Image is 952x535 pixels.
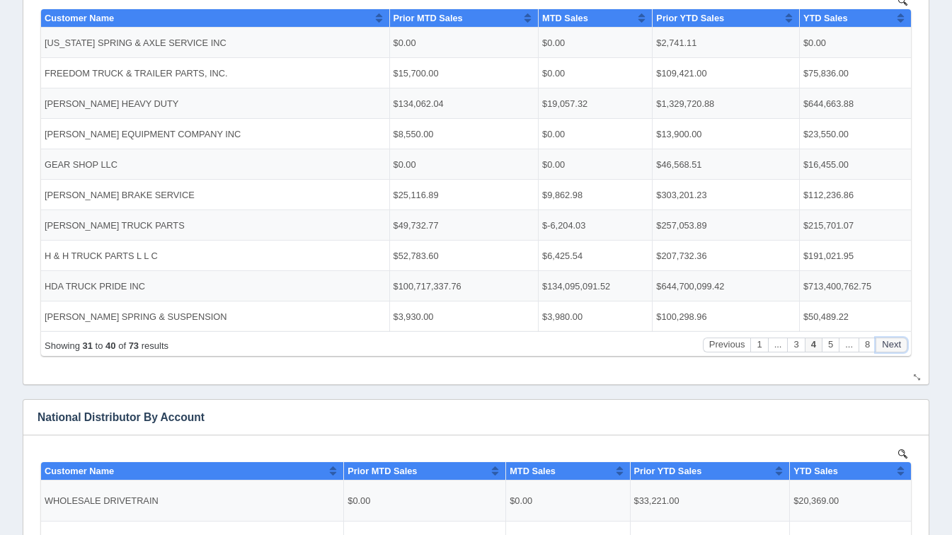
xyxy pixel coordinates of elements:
button: pagination.firstPage [713,341,730,356]
td: $0.00 [306,237,469,278]
td: $0.00 [267,248,340,284]
b: 1 [45,401,50,411]
button: Sort column ascending [859,13,868,30]
td: $134,062.04 [352,92,501,122]
td: $20,369.00 [752,31,873,72]
td: $191,021.95 [762,244,873,275]
td: GEAR SHOP LLC [4,153,352,183]
td: $215,701.07 [762,214,873,244]
span: Prior YTD Sales [597,16,665,27]
td: $2,741.11 [615,31,762,62]
td: $0.00 [469,113,592,154]
td: [PERSON_NAME] GEAR INC [4,196,306,237]
td: $0.00 [536,31,611,67]
td: $0.00 [306,72,469,113]
td: $0.00 [469,196,592,237]
span: Prior MTD Sales [213,16,282,27]
td: WHOLESALE DRIVETRAIN [4,31,306,72]
td: $0.00 [592,72,752,113]
td: $75,836.00 [762,62,873,92]
td: $0.00 [190,139,267,176]
span: YTD Sales [539,16,584,27]
td: $0.00 [440,356,536,391]
td: $19,057.32 [501,92,615,122]
td: $0.00 [781,67,876,103]
td: $0.00 [469,237,592,278]
td: $0.00 [781,176,876,212]
td: $0.00 [440,176,536,212]
td: [PERSON_NAME] BROS INC [4,237,306,278]
b: 31 [45,344,55,355]
td: $0.00 [682,31,781,67]
td: $134,095,091.52 [501,275,615,305]
td: $0.00 [306,196,469,237]
td: $0.00 [611,320,682,356]
td: $207,732.36 [615,244,762,275]
button: ... [801,341,821,356]
td: $0.00 [340,176,440,212]
span: YTD Cost [614,16,655,27]
td: $0.00 [352,31,501,62]
td: $0.00 [682,103,781,139]
button: Page 32 [816,284,838,299]
button: Next [838,284,870,299]
button: Page 3 [750,341,767,356]
button: Previous [687,284,735,299]
span: Prior YTD Sales [619,16,687,27]
td: $0.00 [267,320,340,356]
button: Sort column ascending [520,13,529,30]
td: $4,158.54 [440,284,536,320]
button: Sort column ascending [529,13,538,30]
td: [US_STATE] SPRING & AXLE SERVICE INC [4,31,352,62]
td: $0.00 [536,212,611,248]
button: ... [796,398,816,413]
td: $972,398.34 [544,31,731,74]
td: $23,550.00 [762,122,873,153]
td: $0.00 [752,72,873,113]
td: $0.00 [762,31,873,62]
button: ... [752,284,772,299]
td: [PERSON_NAME] BRAKE SERVICE [4,183,352,214]
button: Page 32 [816,398,838,413]
td: $0.00 [340,320,440,356]
td: $-6,204.03 [501,214,615,244]
span: MTD Sales [472,16,518,27]
span: Customer Name [7,16,76,27]
td: $0.00 [682,176,781,212]
td: $0.00 [592,113,752,154]
span: YTD Sales [735,16,780,27]
td: $0.00 [306,155,469,196]
button: pagination.firstPage [735,284,752,299]
td: $112,236.86 [762,183,873,214]
button: Sort column ascending [337,13,346,30]
td: $257,053.89 [615,214,762,244]
td: $0.00 [781,248,876,284]
td: $0.00 [752,155,873,196]
td: $0.00 [592,155,752,196]
td: $0.00 [440,139,536,176]
td: $0.00 [440,31,536,67]
button: Page 8 [821,341,838,356]
td: $0.00 [440,103,536,139]
td: $15,700.00 [352,62,501,92]
button: Next [838,341,870,356]
td: $0.00 [536,356,611,391]
td: $0.00 [501,122,615,153]
button: Sort column ascending [251,13,260,30]
td: H & H TRUCK PARTS L L C [4,244,352,275]
td: $0.00 [190,248,267,284]
button: Sort column ascending [578,13,587,30]
td: $0.00 [752,237,873,278]
button: Sort column ascending [716,13,726,30]
td: [PERSON_NAME] SPRING & SUSPENSION [4,305,352,335]
td: $0.00 [501,153,615,183]
td: $0.00 [190,176,267,212]
td: $0.00 [611,103,682,139]
td: $106,332.55 [682,284,781,320]
span: YTD Sales [766,16,810,27]
button: Page 30 [772,284,793,299]
td: $0.00 [190,103,267,139]
button: Sort column ascending [486,13,495,30]
button: Page 3 [779,398,796,413]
